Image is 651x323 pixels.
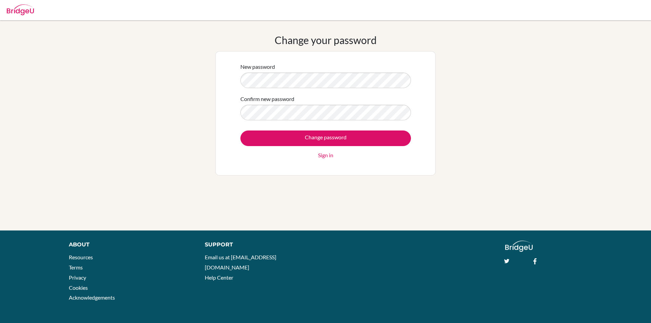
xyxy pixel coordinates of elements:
[240,130,411,146] input: Change password
[69,264,83,270] a: Terms
[240,95,294,103] label: Confirm new password
[205,241,318,249] div: Support
[205,274,233,281] a: Help Center
[69,274,86,281] a: Privacy
[69,241,190,249] div: About
[505,241,533,252] img: logo_white@2x-f4f0deed5e89b7ecb1c2cc34c3e3d731f90f0f143d5ea2071677605dd97b5244.png
[240,63,275,71] label: New password
[318,151,333,159] a: Sign in
[69,284,88,291] a: Cookies
[69,294,115,301] a: Acknowledgements
[275,34,377,46] h1: Change your password
[7,4,34,15] img: Bridge-U
[205,254,276,270] a: Email us at [EMAIL_ADDRESS][DOMAIN_NAME]
[69,254,93,260] a: Resources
